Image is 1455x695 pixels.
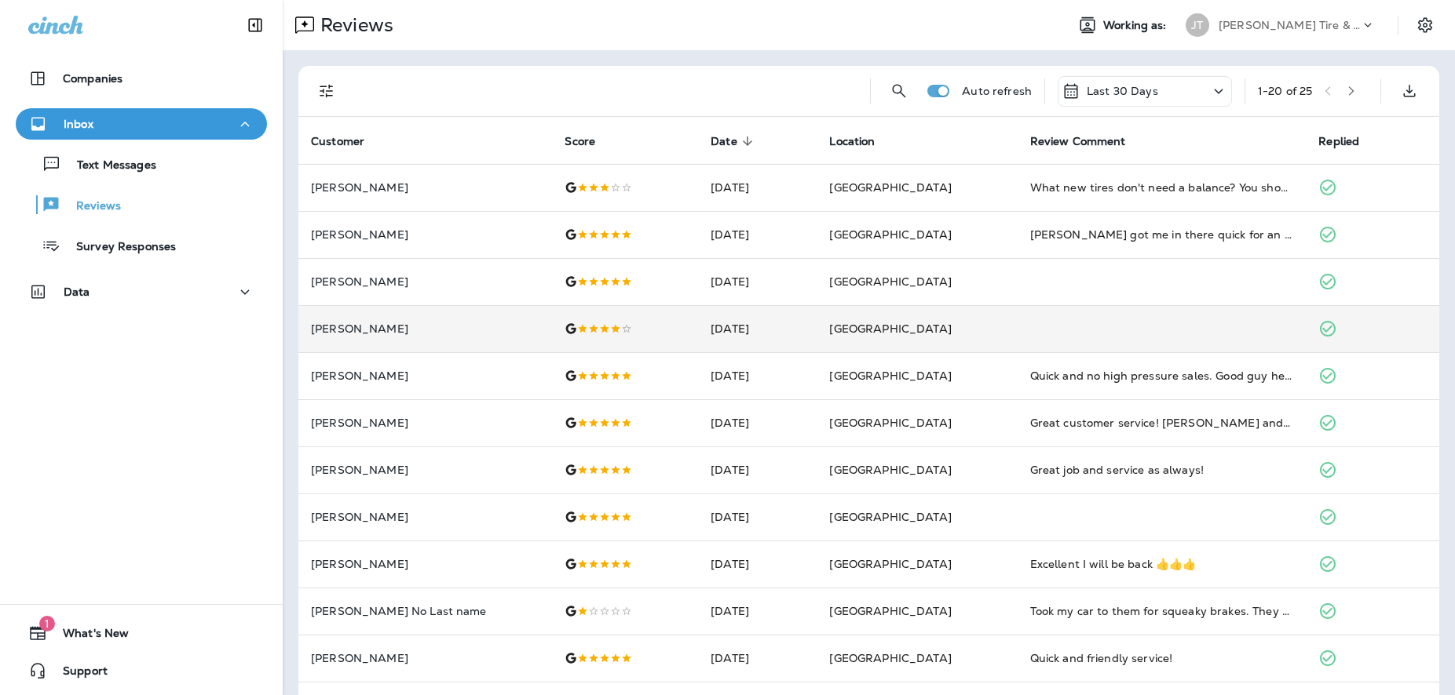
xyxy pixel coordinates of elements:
[1103,19,1170,32] span: Working as:
[1030,134,1146,148] span: Review Comment
[47,664,108,683] span: Support
[60,199,121,214] p: Reviews
[311,464,539,476] p: [PERSON_NAME]
[16,147,267,180] button: Text Messages
[311,605,539,617] p: [PERSON_NAME] No Last name
[698,493,817,540] td: [DATE]
[698,588,817,635] td: [DATE]
[311,322,539,335] p: [PERSON_NAME]
[61,158,156,173] p: Text Messages
[962,85,1032,97] p: Auto refresh
[829,651,951,665] span: [GEOGRAPHIC_DATA]
[16,276,267,307] button: Data
[698,446,817,493] td: [DATE]
[16,188,267,221] button: Reviews
[16,617,267,649] button: 1What's New
[698,635,817,682] td: [DATE]
[698,540,817,588] td: [DATE]
[1087,85,1158,97] p: Last 30 Days
[698,399,817,446] td: [DATE]
[311,369,539,382] p: [PERSON_NAME]
[829,416,951,430] span: [GEOGRAPHIC_DATA]
[1030,603,1294,619] div: Took my car to them for squeaky brakes. They took my number down wrong . So they couldn't call me...
[1258,85,1312,97] div: 1 - 20 of 25
[16,63,267,94] button: Companies
[829,227,951,242] span: [GEOGRAPHIC_DATA]
[1318,134,1380,148] span: Replied
[311,558,539,570] p: [PERSON_NAME]
[698,164,817,211] td: [DATE]
[16,655,267,686] button: Support
[233,9,277,41] button: Collapse Sidebar
[698,211,817,258] td: [DATE]
[311,275,539,288] p: [PERSON_NAME]
[39,616,55,631] span: 1
[829,369,951,383] span: [GEOGRAPHIC_DATA]
[16,108,267,140] button: Inbox
[1394,75,1425,107] button: Export as CSV
[60,240,176,255] p: Survey Responses
[829,275,951,289] span: [GEOGRAPHIC_DATA]
[829,557,951,571] span: [GEOGRAPHIC_DATA]
[829,134,895,148] span: Location
[711,134,758,148] span: Date
[1030,135,1126,148] span: Review Comment
[565,135,595,148] span: Score
[64,286,90,298] p: Data
[829,135,875,148] span: Location
[311,417,539,429] p: [PERSON_NAME]
[63,72,122,85] p: Companies
[565,134,616,148] span: Score
[711,135,737,148] span: Date
[698,305,817,352] td: [DATE]
[1186,13,1209,37] div: JT
[1030,415,1294,431] div: Great customer service! Orlando and Dave are always great to work with!
[311,75,342,107] button: Filters
[829,510,951,524] span: [GEOGRAPHIC_DATA]
[311,134,385,148] span: Customer
[314,13,393,37] p: Reviews
[698,258,817,305] td: [DATE]
[829,180,951,195] span: [GEOGRAPHIC_DATA]
[1030,556,1294,572] div: Excellent I will be back 👍👍👍
[1030,368,1294,384] div: Quick and no high pressure sales. Good guy helped me and did great job. Thanks!
[829,604,951,618] span: [GEOGRAPHIC_DATA]
[1030,650,1294,666] div: Quick and friendly service!
[16,229,267,262] button: Survey Responses
[1030,227,1294,242] div: Steve got me in there quick for an oil change and a checkup for my air conditioning. Had it all d...
[311,511,539,523] p: [PERSON_NAME]
[311,228,539,241] p: [PERSON_NAME]
[64,118,93,130] p: Inbox
[1411,11,1439,39] button: Settings
[829,463,951,477] span: [GEOGRAPHIC_DATA]
[1030,462,1294,478] div: Great job and service as always!
[1030,180,1294,195] div: What new tires don't need a balance? You should make that part of the original quote.
[1219,19,1360,31] p: [PERSON_NAME] Tire & Auto
[311,135,364,148] span: Customer
[698,352,817,399] td: [DATE]
[883,75,915,107] button: Search Reviews
[311,652,539,664] p: [PERSON_NAME]
[1318,135,1359,148] span: Replied
[829,322,951,336] span: [GEOGRAPHIC_DATA]
[47,627,129,646] span: What's New
[311,181,539,194] p: [PERSON_NAME]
